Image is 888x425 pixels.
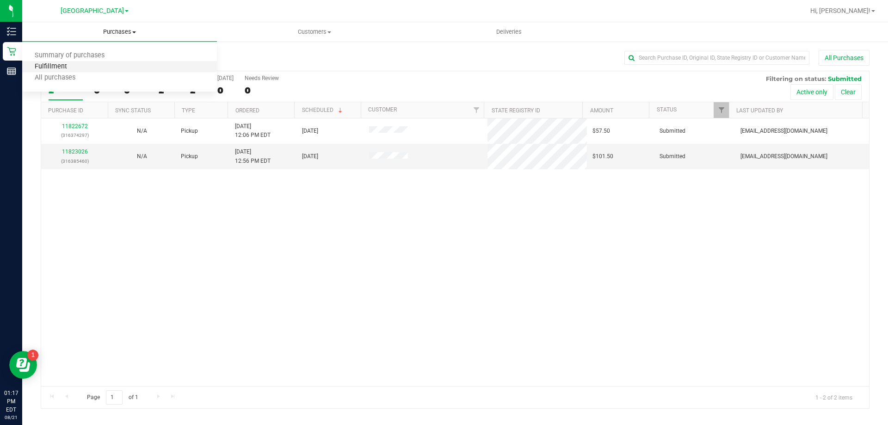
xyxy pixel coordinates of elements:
a: Customers [217,22,412,42]
span: 1 - 2 of 2 items [808,390,860,404]
div: [DATE] [217,75,234,81]
span: [DATE] 12:06 PM EDT [235,122,271,140]
span: Submitted [660,152,685,161]
button: All Purchases [819,50,869,66]
iframe: Resource center unread badge [27,350,38,361]
span: Pickup [181,127,198,136]
p: (316385460) [47,157,103,166]
button: N/A [137,152,147,161]
span: Submitted [660,127,685,136]
div: Needs Review [245,75,279,81]
inline-svg: Reports [7,67,16,76]
input: 1 [106,390,123,405]
span: Deliveries [484,28,534,36]
a: Type [182,107,195,114]
span: [EMAIL_ADDRESS][DOMAIN_NAME] [740,127,827,136]
a: Filter [714,102,729,118]
span: Page of 1 [79,390,146,405]
a: State Registry ID [492,107,540,114]
span: Summary of purchases [22,52,117,60]
button: Clear [835,84,862,100]
button: Active only [790,84,833,100]
span: $57.50 [592,127,610,136]
span: Customers [217,28,411,36]
span: Purchases [22,28,217,36]
a: Customer [368,106,397,113]
p: 08/21 [4,414,18,421]
a: Scheduled [302,107,344,113]
button: N/A [137,127,147,136]
a: Purchase ID [48,107,83,114]
a: Amount [590,107,613,114]
span: [DATE] [302,127,318,136]
p: (316374297) [47,131,103,140]
a: 11823026 [62,148,88,155]
span: Hi, [PERSON_NAME]! [810,7,870,14]
span: [DATE] 12:56 PM EDT [235,148,271,165]
span: [GEOGRAPHIC_DATA] [61,7,124,15]
span: Pickup [181,152,198,161]
span: $101.50 [592,152,613,161]
a: Status [657,106,677,113]
span: Not Applicable [137,153,147,160]
span: Fulfillment [22,63,80,71]
div: 0 [245,85,279,96]
inline-svg: Retail [7,47,16,56]
span: [EMAIL_ADDRESS][DOMAIN_NAME] [740,152,827,161]
span: Not Applicable [137,128,147,134]
div: 0 [217,85,234,96]
p: 01:17 PM EDT [4,389,18,414]
a: Ordered [235,107,259,114]
input: Search Purchase ID, Original ID, State Registry ID or Customer Name... [624,51,809,65]
span: [DATE] [302,152,318,161]
a: Deliveries [412,22,606,42]
inline-svg: Inventory [7,27,16,36]
a: 11822672 [62,123,88,129]
span: Filtering on status: [766,75,826,82]
a: Filter [469,102,484,118]
a: Last Updated By [736,107,783,114]
span: Submitted [828,75,862,82]
iframe: Resource center [9,351,37,379]
a: Purchases Summary of purchases Fulfillment All purchases [22,22,217,42]
a: Sync Status [115,107,151,114]
span: All purchases [22,74,88,82]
